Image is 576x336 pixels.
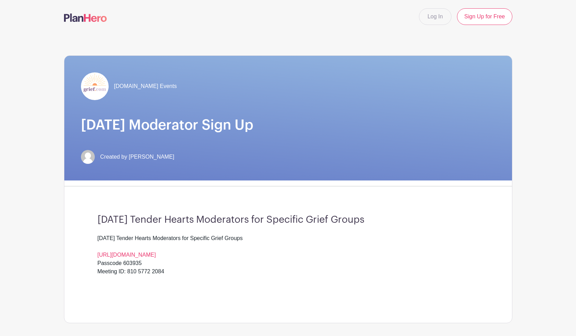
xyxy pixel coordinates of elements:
[64,14,107,22] img: logo-507f7623f17ff9eddc593b1ce0a138ce2505c220e1c5a4e2b4648c50719b7d32.svg
[81,117,495,133] h1: [DATE] Moderator Sign Up
[98,234,479,267] div: [DATE] Tender Hearts Moderators for Specific Grief Groups Passcode 603935
[457,8,512,25] a: Sign Up for Free
[100,153,174,161] span: Created by [PERSON_NAME]
[98,267,479,284] div: Meeting ID: 810 5772 2084
[98,214,479,226] h3: [DATE] Tender Hearts Moderators for Specific Grief Groups
[81,72,109,100] img: grief-logo-planhero.png
[98,252,156,258] a: [URL][DOMAIN_NAME]
[419,8,451,25] a: Log In
[81,150,95,164] img: default-ce2991bfa6775e67f084385cd625a349d9dcbb7a52a09fb2fda1e96e2d18dcdb.png
[114,82,177,90] span: [DOMAIN_NAME] Events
